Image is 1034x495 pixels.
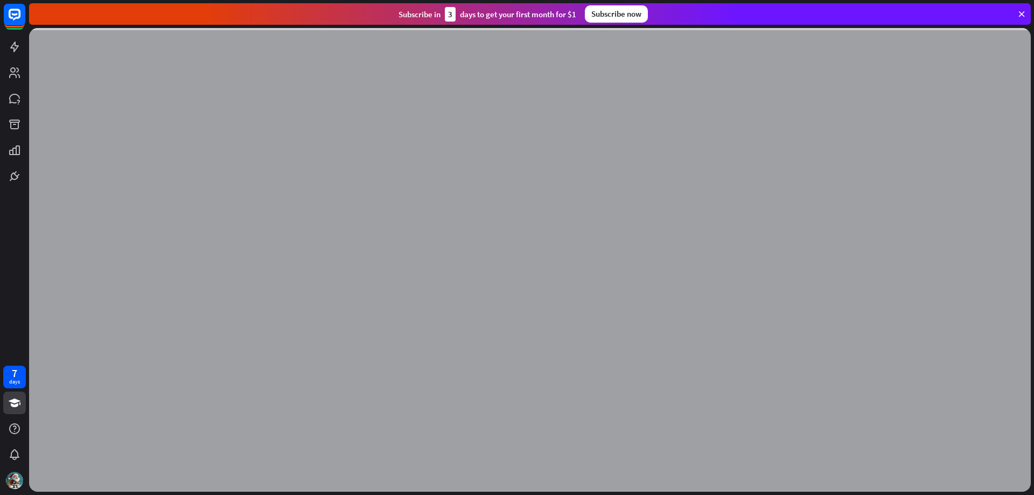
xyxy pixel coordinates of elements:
[445,7,456,22] div: 3
[399,7,576,22] div: Subscribe in days to get your first month for $1
[585,5,648,23] div: Subscribe now
[12,368,17,378] div: 7
[3,366,26,388] a: 7 days
[9,378,20,386] div: days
